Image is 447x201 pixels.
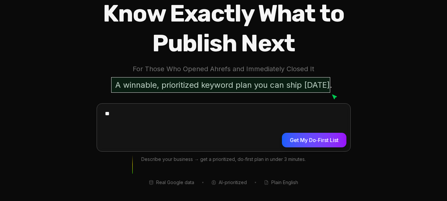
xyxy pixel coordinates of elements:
span: Real Google data [156,179,194,186]
button: Get My Do‑First List [282,133,346,147]
p: For Those Who Opened Ahrefs and Immediately Closed It [75,64,372,75]
span: Plain English [271,179,298,186]
span: AI-prioritized [219,179,247,186]
p: Describe your business → get a prioritized, do‑first plan in under 3 minutes. [97,156,351,163]
p: A winnable, prioritized keyword plan you can ship [DATE]. [111,77,336,93]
